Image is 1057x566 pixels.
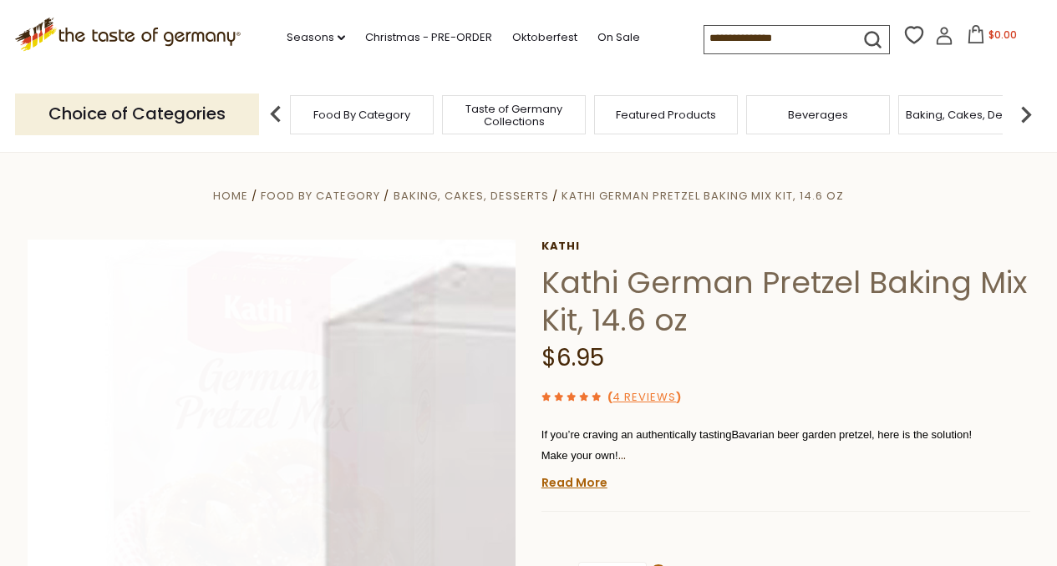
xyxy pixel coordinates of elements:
a: 4 Reviews [612,389,676,407]
a: Beverages [788,109,848,121]
span: The flour mix, food-grade lye and coarse salt are all included in the mix, just add oil and water. [541,470,993,483]
a: Read More [541,474,607,491]
img: next arrow [1009,98,1043,131]
span: Make your own! [541,446,626,463]
a: Home [213,188,248,204]
a: Food By Category [261,188,380,204]
button: $0.00 [957,25,1028,50]
a: Taste of Germany Collections [447,103,581,128]
span: $6.95 [541,341,604,374]
a: Seasons [287,28,345,47]
a: Kathi [541,240,1030,253]
p: Choice of Categories [15,93,259,134]
h1: Kathi German Pretzel Baking Mix Kit, 14.6 oz [541,264,1030,339]
a: Kathi German Pretzel Baking Mix Kit, 14.6 oz [562,188,844,204]
span: $0.00 [988,28,1017,42]
a: On Sale [597,28,640,47]
a: Oktoberfest [512,28,577,47]
img: previous arrow [259,98,292,131]
a: Featured Products [616,109,716,121]
a: Baking, Cakes, Desserts [394,188,549,204]
a: Food By Category [313,109,410,121]
a: Baking, Cakes, Desserts [906,109,1035,121]
span: ( ) [607,389,681,405]
span: avarian beer garden pretzel, here is the solution! [739,428,972,441]
span: If you’re craving an authentically tasting [541,428,732,441]
a: Christmas - PRE-ORDER [365,28,492,47]
span: B [731,428,739,441]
